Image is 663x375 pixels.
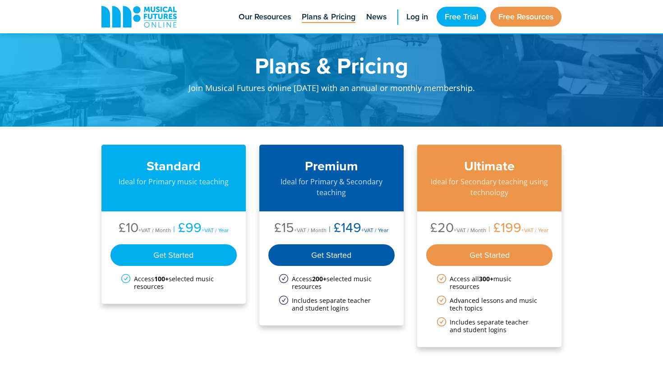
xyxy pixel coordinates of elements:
span: News [366,11,387,23]
li: £20 [430,220,486,237]
li: £10 [119,220,171,237]
div: Get Started [110,244,237,266]
li: Access selected music resources [279,275,384,290]
li: Advanced lessons and music tech topics [437,297,542,312]
li: £15 [274,220,327,237]
li: Includes separate teacher and student logins [437,318,542,334]
h3: Standard [110,158,237,174]
span: +VAT / Year [521,226,548,234]
span: +VAT / Month [454,226,486,234]
li: Access all music resources [437,275,542,290]
p: Ideal for Primary & Secondary teaching [268,176,395,198]
h3: Ultimate [426,158,552,174]
strong: 200+ [312,274,327,283]
span: +VAT / Month [138,226,171,234]
p: Join Musical Futures online [DATE] with an annual or monthly membership. [156,77,507,104]
li: Access selected music resources [121,275,226,290]
span: +VAT / Year [361,226,388,234]
li: £99 [171,220,229,237]
strong: 300+ [479,274,493,283]
p: Ideal for Secondary teaching using technology [426,176,552,198]
li: Includes separate teacher and student logins [279,297,384,312]
h3: Premium [268,158,395,174]
a: Free Resources [490,7,562,27]
li: £199 [486,220,548,237]
span: Our Resources [239,11,291,23]
a: Free Trial [437,7,486,27]
h1: Plans & Pricing [156,54,507,77]
span: +VAT / Year [202,226,229,234]
li: £149 [327,220,388,237]
div: Get Started [268,244,395,266]
strong: 100+ [154,274,169,283]
span: +VAT / Month [294,226,327,234]
span: Log in [406,11,428,23]
p: Ideal for Primary music teaching [110,176,237,187]
span: Plans & Pricing [302,11,355,23]
div: Get Started [426,244,552,266]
